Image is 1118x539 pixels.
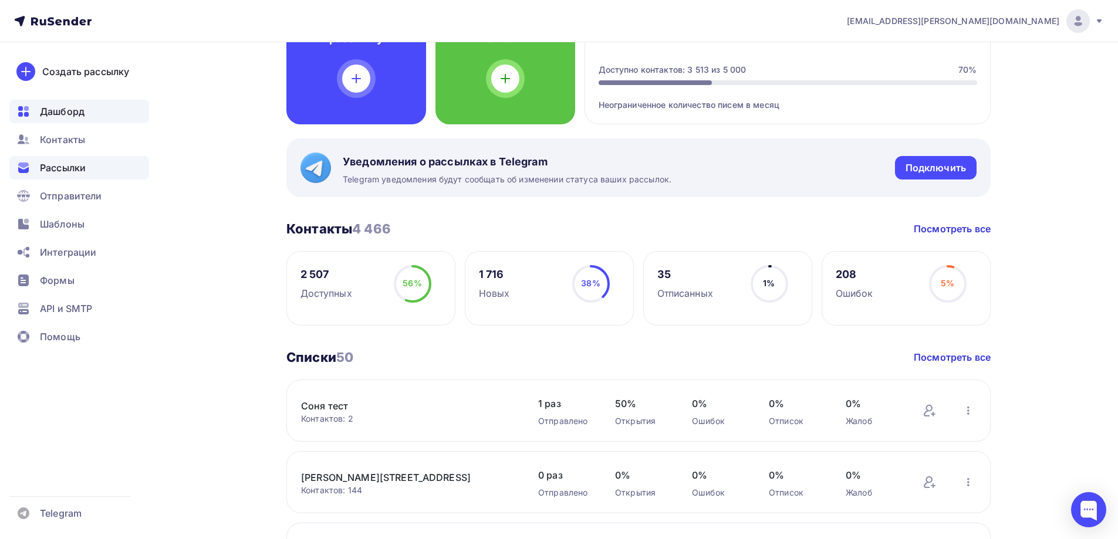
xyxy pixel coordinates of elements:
[914,222,991,236] a: Посмотреть все
[769,468,822,482] span: 0%
[538,468,592,482] span: 0 раз
[42,65,129,79] div: Создать рассылку
[301,484,515,496] div: Контактов: 144
[40,273,75,287] span: Формы
[40,189,102,203] span: Отправители
[538,396,592,411] span: 1 раз
[479,267,510,282] div: 1 716
[836,267,873,282] div: 208
[40,104,85,118] span: Дашборд
[9,212,149,236] a: Шаблоны
[657,267,713,282] div: 35
[300,267,352,282] div: 2 507
[692,468,745,482] span: 0%
[615,468,668,482] span: 0%
[657,286,713,300] div: Отписанных
[300,286,352,300] div: Доступных
[763,278,775,288] span: 1%
[692,487,745,499] div: Ошибок
[40,133,85,147] span: Контакты
[9,184,149,208] a: Отправители
[336,350,353,365] span: 50
[914,350,991,364] a: Посмотреть все
[847,15,1059,27] span: [EMAIL_ADDRESS][PERSON_NAME][DOMAIN_NAME]
[615,415,668,427] div: Открытия
[847,9,1104,33] a: [EMAIL_ADDRESS][PERSON_NAME][DOMAIN_NAME]
[40,301,92,316] span: API и SMTP
[352,221,391,236] span: 4 466
[403,278,421,288] span: 56%
[846,487,899,499] div: Жалоб
[343,174,671,185] span: Telegram уведомления будут сообщать об изменении статуса ваших рассылок.
[9,269,149,292] a: Формы
[301,399,501,413] a: Соня тест
[40,245,96,259] span: Интеграции
[40,506,82,520] span: Telegram
[615,396,668,411] span: 50%
[941,278,954,288] span: 5%
[9,128,149,151] a: Контакты
[769,415,822,427] div: Отписок
[769,487,822,499] div: Отписок
[958,64,977,76] div: 70%
[846,415,899,427] div: Жалоб
[599,85,977,111] div: Неограниченное количество писем в месяц
[846,468,899,482] span: 0%
[769,396,822,411] span: 0%
[40,161,86,175] span: Рассылки
[581,278,600,288] span: 38%
[538,415,592,427] div: Отправлено
[836,286,873,300] div: Ошибок
[40,330,80,344] span: Помощь
[479,286,510,300] div: Новых
[286,349,353,365] h3: Списки
[846,396,899,411] span: 0%
[40,217,85,231] span: Шаблоны
[9,100,149,123] a: Дашборд
[692,396,745,411] span: 0%
[343,155,671,169] span: Уведомления о рассылках в Telegram
[599,64,747,76] div: Доступно контактов: 3 513 из 5 000
[692,415,745,427] div: Ошибок
[9,156,149,179] a: Рассылки
[538,487,592,499] div: Отправлено
[615,487,668,499] div: Открытия
[301,470,501,484] a: [PERSON_NAME][STREET_ADDRESS]
[906,161,966,175] div: Подключить
[301,413,515,425] div: Контактов: 2
[286,221,391,237] h3: Контакты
